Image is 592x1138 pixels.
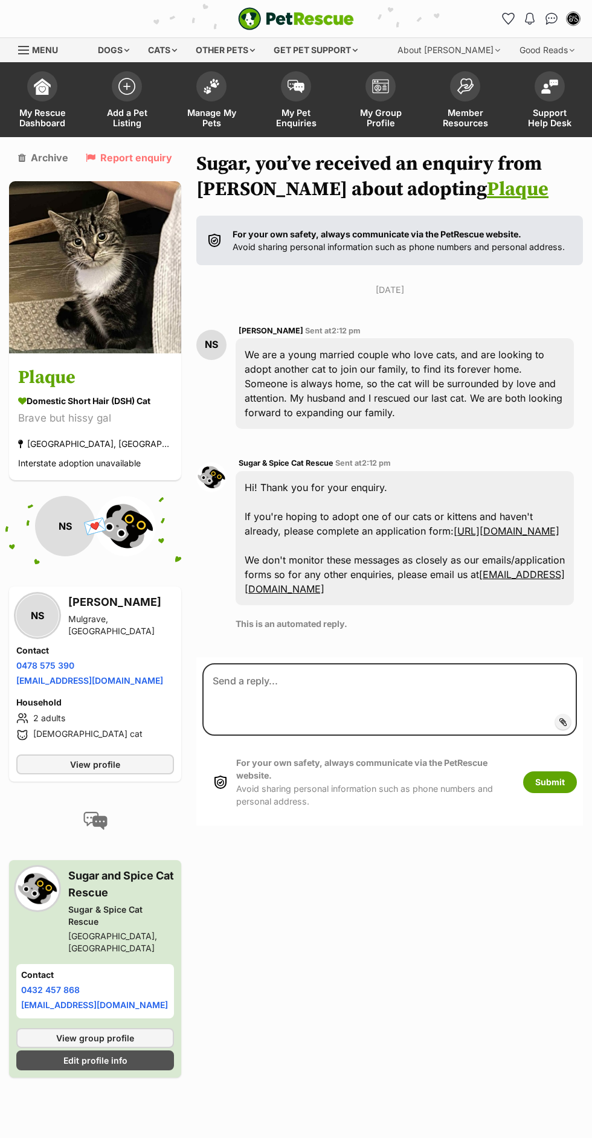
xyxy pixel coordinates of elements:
span: My Rescue Dashboard [15,108,69,128]
div: We are a young married couple who love cats, and are looking to adopt another cat to join our fam... [236,338,574,429]
span: Add a Pet Listing [100,108,154,128]
span: My Group Profile [353,108,408,128]
p: Avoid sharing personal information such as phone numbers and personal address. [233,228,565,254]
span: Member Resources [438,108,492,128]
a: Menu [18,38,66,60]
a: [EMAIL_ADDRESS][DOMAIN_NAME] [16,675,163,686]
a: Manage My Pets [169,65,254,137]
div: NS [196,330,227,360]
a: Plaque [487,178,549,202]
img: Sugar & Spice Cat Rescue profile pic [95,496,156,556]
img: pet-enquiries-icon-7e3ad2cf08bfb03b45e93fb7055b45f3efa6380592205ae92323e6603595dc1f.svg [288,80,304,93]
a: [EMAIL_ADDRESS][DOMAIN_NAME] [21,1000,168,1010]
a: 0432 457 868 [21,985,80,995]
a: PetRescue [238,7,354,30]
span: Manage My Pets [184,108,239,128]
ul: Account quick links [498,9,583,28]
img: add-pet-listing-icon-0afa8454b4691262ce3f59096e99ab1cd57d4a30225e0717b998d2c9b9846f56.svg [118,78,135,95]
div: Mulgrave, [GEOGRAPHIC_DATA] [68,613,174,637]
a: Plaque Domestic Short Hair (DSH) Cat Brave but hissy gal [GEOGRAPHIC_DATA], [GEOGRAPHIC_DATA] Int... [9,356,181,481]
img: conversation-icon-4a6f8262b818ee0b60e3300018af0b2d0b884aa5de6e9bcb8d3d4eeb1a70a7c4.svg [83,812,108,830]
button: Submit [523,771,577,793]
strong: For your own safety, always communicate via the PetRescue website. [233,229,521,239]
div: Domestic Short Hair (DSH) Cat [18,395,172,408]
div: Hi! Thank you for your enquiry. If you're hoping to adopt one of our cats or kittens and haven't ... [236,471,574,605]
a: My Pet Enquiries [254,65,338,137]
span: Menu [32,45,58,55]
h4: Contact [21,969,169,981]
a: [URL][DOMAIN_NAME] [454,525,559,537]
h4: Household [16,696,174,709]
h3: Plaque [18,365,172,392]
img: member-resources-icon-8e73f808a243e03378d46382f2149f9095a855e16c252ad45f914b54edf8863c.svg [457,78,474,94]
img: manage-my-pets-icon-02211641906a0b7f246fdf0571729dbe1e7629f14944591b6c1af311fb30b64b.svg [203,79,220,94]
div: [GEOGRAPHIC_DATA], [GEOGRAPHIC_DATA] [18,436,172,452]
img: chat-41dd97257d64d25036548639549fe6c8038ab92f7586957e7f3b1b290dea8141.svg [545,13,558,25]
h3: [PERSON_NAME] [68,594,174,611]
a: Add a Pet Listing [85,65,169,137]
div: Sugar & Spice Cat Rescue [68,904,174,928]
img: Plaque [9,181,181,353]
span: 2:12 pm [332,326,361,335]
div: Get pet support [265,38,366,62]
span: Support Help Desk [523,108,577,128]
span: 2:12 pm [362,458,391,468]
a: Favourites [498,9,518,28]
h4: Contact [16,645,174,657]
button: Notifications [520,9,539,28]
a: Member Resources [423,65,507,137]
a: [EMAIL_ADDRESS][DOMAIN_NAME] [245,568,565,595]
p: [DATE] [196,283,583,296]
p: Avoid sharing personal information such as phone numbers and personal address. [236,756,511,808]
li: 2 adults [16,711,174,725]
a: Archive [18,152,68,163]
a: Support Help Desk [507,65,592,137]
strong: For your own safety, always communicate via the PetRescue website. [236,757,487,780]
span: My Pet Enquiries [269,108,323,128]
div: [GEOGRAPHIC_DATA], [GEOGRAPHIC_DATA] [68,930,174,954]
span: View group profile [56,1032,134,1044]
span: Edit profile info [63,1054,127,1067]
a: Edit profile info [16,1050,174,1070]
a: View group profile [16,1028,174,1048]
div: About [PERSON_NAME] [389,38,509,62]
img: help-desk-icon-fdf02630f3aa405de69fd3d07c3f3aa587a6932b1a1747fa1d2bba05be0121f9.svg [541,79,558,94]
div: Other pets [187,38,263,62]
span: Sent at [335,458,391,468]
a: 0478 575 390 [16,660,74,670]
a: Conversations [542,9,561,28]
div: NS [35,496,95,556]
span: Interstate adoption unavailable [18,458,141,469]
a: View profile [16,754,174,774]
h1: Sugar, you’ve received an enquiry from [PERSON_NAME] about adopting [196,152,583,202]
img: dashboard-icon-eb2f2d2d3e046f16d808141f083e7271f6b2e854fb5c12c21221c1fb7104beca.svg [34,78,51,95]
img: group-profile-icon-3fa3cf56718a62981997c0bc7e787c4b2cf8bcc04b72c1350f741eb67cf2f40e.svg [372,79,389,94]
span: View profile [70,758,120,771]
img: logo-e224e6f780fb5917bec1dbf3a21bbac754714ae5b6737aabdf751b685950b380.svg [238,7,354,30]
span: Sent at [305,326,361,335]
button: My account [564,9,583,28]
span: [PERSON_NAME] [239,326,303,335]
div: Brave but hissy gal [18,411,172,427]
a: Report enquiry [86,152,172,163]
span: Sugar & Spice Cat Rescue [239,458,333,468]
li: [DEMOGRAPHIC_DATA] cat [16,728,174,742]
div: NS [16,594,59,637]
img: notifications-46538b983faf8c2785f20acdc204bb7945ddae34d4c08c2a6579f10ce5e182be.svg [525,13,535,25]
div: Good Reads [511,38,583,62]
a: My Group Profile [338,65,423,137]
div: Cats [140,38,185,62]
div: Dogs [89,38,138,62]
p: This is an automated reply. [236,617,574,630]
span: 💌 [82,513,109,539]
img: Sugar & Spice Cat Rescue profile pic [16,867,59,910]
img: Sugar and Spice Cat Rescue profile pic [567,13,579,25]
h3: Sugar and Spice Cat Rescue [68,867,174,901]
img: Sugar & Spice Cat Rescue profile pic [196,462,227,492]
